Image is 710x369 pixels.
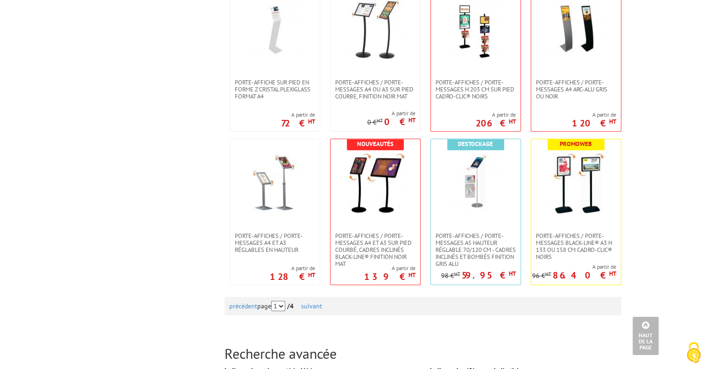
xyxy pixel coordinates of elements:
sup: HT [609,118,616,125]
img: tab_keywords_by_traffic_grey.svg [106,54,113,62]
div: v 4.0.25 [26,15,46,22]
sup: HT [377,117,383,124]
a: suivant [301,302,322,310]
a: Porte-affiches / Porte-messages A4 et A3 réglables en hauteur [230,232,320,253]
img: tab_domain_overview_orange.svg [38,54,45,62]
sup: HT [545,271,551,277]
h2: Recherche avancée [225,346,621,361]
img: logo_orange.svg [15,15,22,22]
b: Nouveautés [357,140,394,148]
p: 0 € [384,119,415,125]
span: A partir de [270,265,315,272]
span: A partir de [476,111,516,118]
a: Porte-affiches / Porte-messages A5 hauteur réglable 70/120 cm - cadres inclinés et bombés finitio... [431,232,520,267]
strong: / [287,302,299,310]
sup: HT [509,118,516,125]
a: Porte-affiches / Porte-messages A4 ou A3 sur pied courbe, finition noir mat [330,79,420,100]
sup: HT [308,271,315,279]
b: Promoweb [560,140,592,148]
p: 128 € [270,274,315,279]
p: 98 € [441,272,460,279]
img: Porte-affiches / Porte-messages A4 et A3 sur pied courbé, cadres inclinés Black-Line® finition no... [345,153,406,214]
a: Porte-affiches / Porte-messages A4 et A3 sur pied courbé, cadres inclinés Black-Line® finition no... [330,232,420,267]
p: 96 € [532,272,551,279]
p: 59.95 € [462,272,516,278]
img: Porte-affiches / Porte-messages A4 et A3 réglables en hauteur [245,153,305,214]
img: Cookies (fenêtre modale) [682,341,705,364]
div: page [229,297,617,315]
img: website_grey.svg [15,24,22,32]
sup: HT [308,118,315,125]
span: A partir de [281,111,315,118]
span: Porte-affiche sur pied en forme Z cristal plexiglass format A4 [235,79,315,100]
span: 4 [290,302,294,310]
a: précédent [229,302,257,310]
span: Porte-affiches / Porte-messages A5 hauteur réglable 70/120 cm - cadres inclinés et bombés finitio... [436,232,516,267]
sup: HT [408,116,415,124]
sup: HT [509,270,516,278]
span: Porte-affiches / Porte-messages A4 Arc-Alu gris ou noir [536,79,616,100]
span: Porte-affiches / Porte-messages H.203 cm SUR PIED CADRO-CLIC® NOIRS [436,79,516,100]
span: Porte-affiches / Porte-messages A4 ou A3 sur pied courbe, finition noir mat [335,79,415,100]
span: A partir de [367,110,415,117]
sup: HT [454,271,460,277]
div: Domaine [48,55,72,61]
span: Porte-affiches / Porte-messages Black-Line® A3 H 133 ou 158 cm Cadro-Clic® noirs [536,232,616,260]
span: A partir de [572,111,616,118]
a: Porte-affiches / Porte-messages A4 Arc-Alu gris ou noir [531,79,621,100]
a: Porte-affiche sur pied en forme Z cristal plexiglass format A4 [230,79,320,100]
button: Cookies (fenêtre modale) [677,337,710,369]
span: A partir de [364,265,415,272]
p: 206 € [476,120,516,126]
a: Haut de la page [633,317,659,355]
span: A partir de [532,263,616,271]
img: Porte-affiches / Porte-messages Black-Line® A3 H 133 ou 158 cm Cadro-Clic® noirs [546,153,606,214]
p: 72 € [281,120,315,126]
sup: HT [609,270,616,278]
img: Porte-affiches / Porte-messages A5 hauteur réglable 70/120 cm - cadres inclinés et bombés finitio... [445,153,506,214]
span: Porte-affiches / Porte-messages A4 et A3 sur pied courbé, cadres inclinés Black-Line® finition no... [335,232,415,267]
sup: HT [408,271,415,279]
p: 0 € [367,119,383,126]
p: 86.40 € [553,272,616,278]
p: 120 € [572,120,616,126]
a: Porte-affiches / Porte-messages Black-Line® A3 H 133 ou 158 cm Cadro-Clic® noirs [531,232,621,260]
a: Porte-affiches / Porte-messages H.203 cm SUR PIED CADRO-CLIC® NOIRS [431,79,520,100]
p: 139 € [364,274,415,279]
div: Domaine: [DOMAIN_NAME] [24,24,105,32]
b: Destockage [458,140,493,148]
div: Mots-clés [116,55,143,61]
span: Porte-affiches / Porte-messages A4 et A3 réglables en hauteur [235,232,315,253]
